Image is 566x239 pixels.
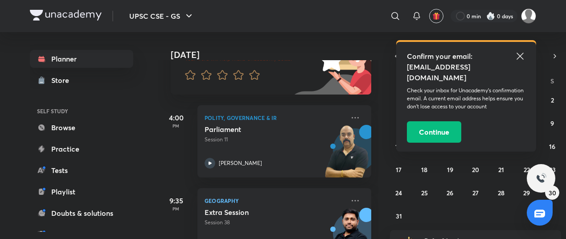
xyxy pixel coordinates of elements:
button: August 2, 2025 [545,93,559,107]
button: avatar [429,9,443,23]
p: Check your inbox for Unacademy’s confirmation email. A current email address helps ensure you don... [407,87,525,111]
button: August 9, 2025 [545,116,559,130]
button: August 10, 2025 [392,139,406,153]
abbr: August 28, 2025 [498,189,504,197]
button: August 18, 2025 [417,162,431,177]
h4: [DATE] [171,49,380,60]
h6: SELF STUDY [30,103,133,119]
button: August 28, 2025 [494,185,508,200]
abbr: August 16, 2025 [549,142,555,151]
h5: [EMAIL_ADDRESS][DOMAIN_NAME] [407,62,525,83]
h5: Extra Session [205,208,316,217]
abbr: August 27, 2025 [472,189,479,197]
p: PM [158,206,194,211]
abbr: August 24, 2025 [395,189,402,197]
button: August 29, 2025 [520,185,534,200]
abbr: August 31, 2025 [396,212,402,220]
a: Playlist [30,183,133,201]
button: August 25, 2025 [417,185,431,200]
button: August 30, 2025 [545,185,559,200]
img: streak [486,12,495,21]
button: August 31, 2025 [392,209,406,223]
button: August 16, 2025 [545,139,559,153]
abbr: August 18, 2025 [421,165,427,174]
abbr: August 21, 2025 [498,165,504,174]
p: Session 11 [205,136,345,144]
abbr: August 30, 2025 [549,189,556,197]
abbr: August 22, 2025 [524,165,530,174]
abbr: August 10, 2025 [395,142,402,151]
abbr: August 23, 2025 [549,165,556,174]
div: Store [51,75,74,86]
a: Store [30,71,133,89]
p: [PERSON_NAME] [219,159,262,167]
h5: 4:00 [158,112,194,123]
img: ttu [536,173,546,184]
button: August 27, 2025 [468,185,483,200]
abbr: August 17, 2025 [396,165,402,174]
abbr: Saturday [550,77,554,85]
p: Polity, Governance & IR [205,112,345,123]
abbr: August 26, 2025 [447,189,453,197]
button: UPSC CSE - GS [124,7,200,25]
button: August 26, 2025 [443,185,457,200]
p: Geography [205,195,345,206]
button: August 23, 2025 [545,162,559,177]
abbr: August 9, 2025 [550,119,554,128]
abbr: August 20, 2025 [472,165,479,174]
abbr: August 25, 2025 [421,189,428,197]
button: August 22, 2025 [520,162,534,177]
h5: Confirm your email: [407,51,525,62]
button: August 24, 2025 [392,185,406,200]
button: August 17, 2025 [392,162,406,177]
button: Continue [407,121,461,143]
img: Company Logo [30,10,102,21]
abbr: August 2, 2025 [551,96,554,104]
a: Browse [30,119,133,136]
h5: 9:35 [158,195,194,206]
button: August 19, 2025 [443,162,457,177]
a: Doubts & solutions [30,204,133,222]
abbr: August 29, 2025 [523,189,530,197]
button: August 21, 2025 [494,162,508,177]
a: Company Logo [30,10,102,23]
button: August 20, 2025 [468,162,483,177]
img: Harini [521,8,536,24]
img: avatar [432,12,440,20]
p: Session 38 [205,218,345,227]
a: Planner [30,50,133,68]
p: PM [158,123,194,128]
h5: Parliament [205,125,316,134]
button: August 3, 2025 [392,116,406,130]
abbr: August 19, 2025 [447,165,453,174]
a: Tests [30,161,133,179]
img: unacademy [322,125,371,186]
a: Practice [30,140,133,158]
